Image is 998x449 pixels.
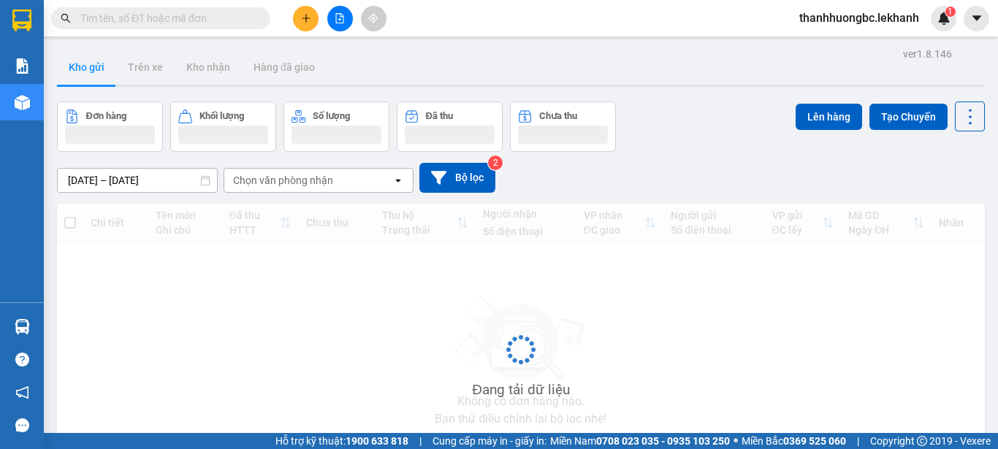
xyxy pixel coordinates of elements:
[293,6,319,31] button: plus
[964,6,989,31] button: caret-down
[335,13,345,23] span: file-add
[86,111,126,121] div: Đơn hàng
[15,95,30,110] img: warehouse-icon
[175,50,242,85] button: Kho nhận
[392,174,404,186] svg: open
[937,12,951,25] img: icon-new-feature
[61,13,71,23] span: search
[57,50,116,85] button: Kho gửi
[346,435,408,447] strong: 1900 633 818
[788,9,931,27] span: thanhhuongbc.lekhanh
[301,13,311,23] span: plus
[596,435,730,447] strong: 0708 023 035 - 0935 103 250
[472,379,570,401] div: Đang tải dữ liệu
[275,433,408,449] span: Hỗ trợ kỹ thuật:
[15,319,30,334] img: warehouse-icon
[433,433,546,449] span: Cung cấp máy in - giấy in:
[57,101,163,152] button: Đơn hàng
[857,433,859,449] span: |
[116,50,175,85] button: Trên xe
[948,7,953,17] span: 1
[945,7,956,17] sup: 1
[539,111,577,121] div: Chưa thu
[80,10,253,26] input: Tìm tên, số ĐT hoặc mã đơn
[783,435,846,447] strong: 0369 525 060
[58,169,217,192] input: Select a date range.
[903,46,952,62] div: ver 1.8.146
[488,156,503,170] sup: 2
[742,433,846,449] span: Miền Bắc
[426,111,453,121] div: Đã thu
[283,101,389,152] button: Số lượng
[327,6,353,31] button: file-add
[510,101,616,152] button: Chưa thu
[313,111,350,121] div: Số lượng
[368,13,378,23] span: aim
[970,12,983,25] span: caret-down
[15,353,29,367] span: question-circle
[170,101,276,152] button: Khối lượng
[242,50,327,85] button: Hàng đã giao
[15,418,29,432] span: message
[361,6,386,31] button: aim
[397,101,503,152] button: Đã thu
[15,58,30,74] img: solution-icon
[419,433,422,449] span: |
[199,111,244,121] div: Khối lượng
[917,436,927,446] span: copyright
[233,173,333,188] div: Chọn văn phòng nhận
[12,9,31,31] img: logo-vxr
[550,433,730,449] span: Miền Nam
[15,385,29,399] span: notification
[734,438,738,444] span: ⚪️
[419,163,495,193] button: Bộ lọc
[869,104,948,130] button: Tạo Chuyến
[796,104,862,130] button: Lên hàng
